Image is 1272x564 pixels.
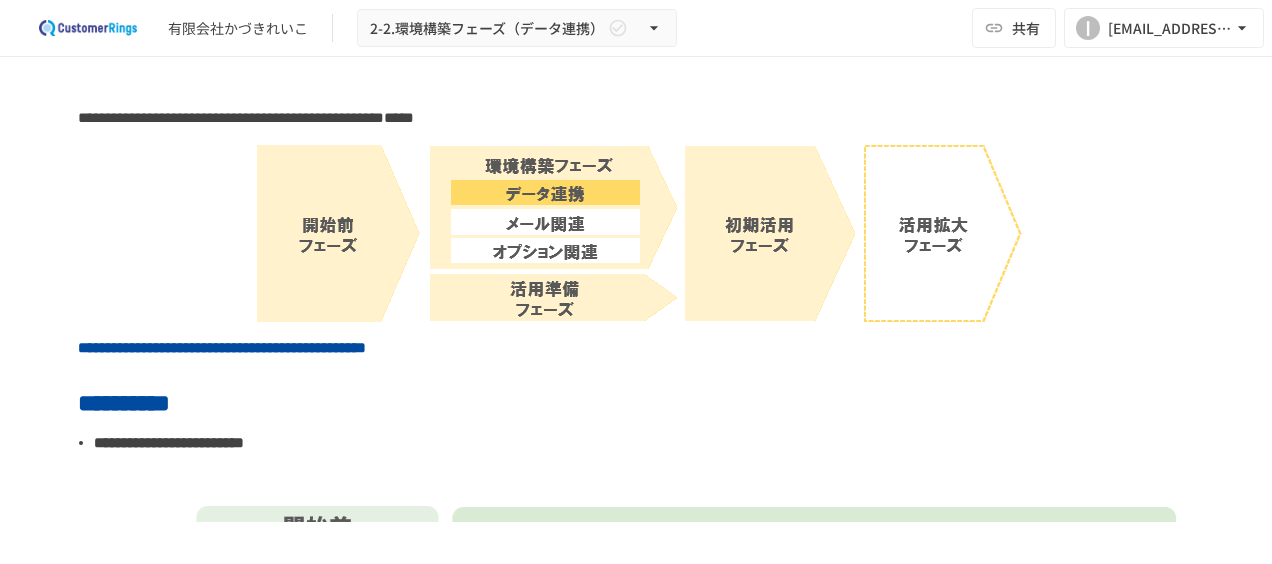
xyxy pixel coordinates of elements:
img: JFBTmeF0ZIOBnlhfCfiG8Lw1ngPF2H4WbqEvoNyolsu [251,140,1022,326]
span: 共有 [1012,17,1040,39]
img: 2eEvPB0nRDFhy0583kMjGN2Zv6C2P7ZKCFl8C3CzR0M [24,12,152,44]
div: 有限会社かづきれいこ [168,18,308,39]
div: [EMAIL_ADDRESS][DOMAIN_NAME] [1108,16,1232,41]
button: I[EMAIL_ADDRESS][DOMAIN_NAME] [1064,8,1264,48]
button: 共有 [972,8,1056,48]
span: 2-2.環境構築フェーズ（データ連携） [370,16,604,41]
div: I [1076,16,1100,40]
button: 2-2.環境構築フェーズ（データ連携） [357,9,677,48]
